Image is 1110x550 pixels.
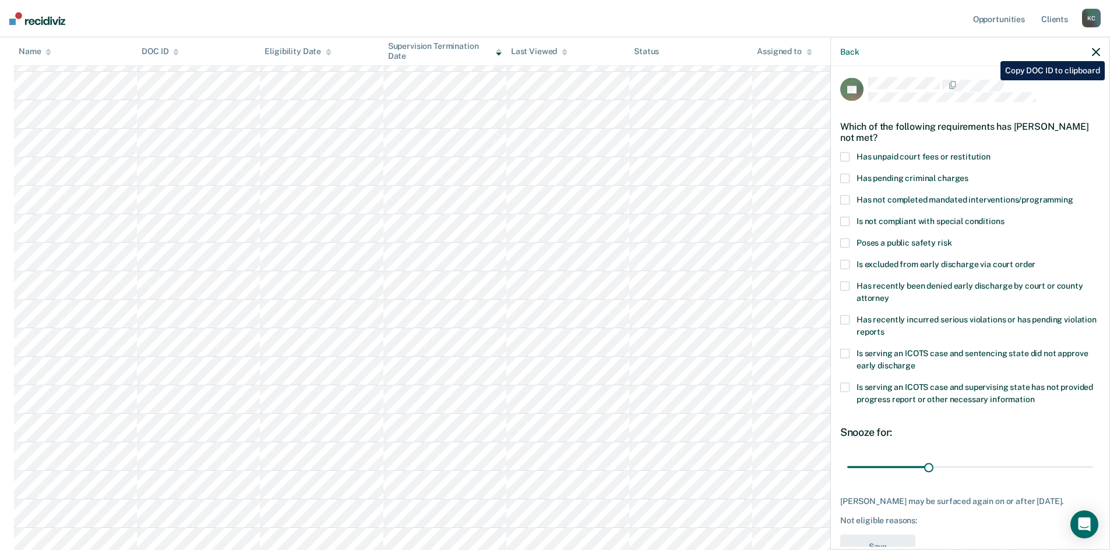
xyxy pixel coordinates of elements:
[265,47,332,56] div: Eligibility Date
[857,382,1093,403] span: Is serving an ICOTS case and supervising state has not provided progress report or other necessar...
[634,47,659,56] div: Status
[840,425,1100,438] div: Snooze for:
[857,259,1035,268] span: Is excluded from early discharge via court order
[857,237,952,247] span: Poses a public safety risk
[857,281,1083,302] span: Has recently been denied early discharge by court or county attorney
[857,314,1097,336] span: Has recently incurred serious violations or has pending violation reports
[1082,9,1101,27] div: K C
[857,348,1088,370] span: Is serving an ICOTS case and sentencing state did not approve early discharge
[840,516,1100,526] div: Not eligible reasons:
[1070,510,1098,538] div: Open Intercom Messenger
[857,173,968,182] span: Has pending criminal charges
[857,216,1004,225] span: Is not compliant with special conditions
[388,41,502,61] div: Supervision Termination Date
[757,47,812,56] div: Assigned to
[840,496,1100,506] div: [PERSON_NAME] may be surfaced again on or after [DATE].
[857,151,991,161] span: Has unpaid court fees or restitution
[511,47,568,56] div: Last Viewed
[142,47,179,56] div: DOC ID
[840,47,859,56] button: Back
[19,47,51,56] div: Name
[840,111,1100,152] div: Which of the following requirements has [PERSON_NAME] not met?
[857,194,1073,204] span: Has not completed mandated interventions/programming
[9,12,65,25] img: Recidiviz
